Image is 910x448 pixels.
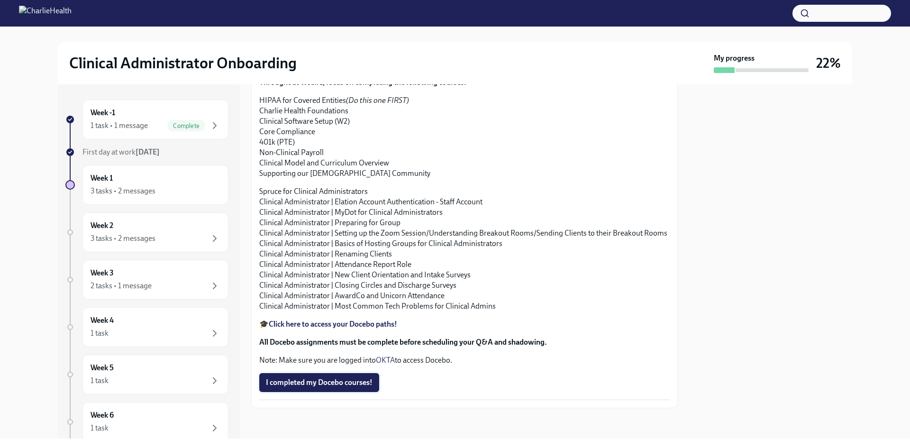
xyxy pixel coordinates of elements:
button: I completed my Docebo courses! [259,373,379,392]
h6: Week 6 [91,410,114,421]
div: 1 task [91,423,109,433]
div: 3 tasks • 2 messages [91,186,155,196]
div: 3 tasks • 2 messages [91,233,155,244]
strong: [DATE] [136,147,160,156]
span: I completed my Docebo courses! [266,378,373,387]
div: 1 task [91,328,109,338]
h6: Week 4 [91,315,114,326]
h6: Week 1 [91,173,113,183]
p: HIPAA for Covered Entities Charlie Health Foundations Clinical Software Setup (W2) Core Complianc... [259,95,670,179]
a: Week 23 tasks • 2 messages [65,212,228,252]
div: 2 tasks • 1 message [91,281,152,291]
div: 1 task [91,375,109,386]
div: 1 task • 1 message [91,120,148,131]
h6: Week 5 [91,363,114,373]
p: Spruce for Clinical Administrators Clinical Administrator | Elation Account Authentication - Staf... [259,186,670,311]
strong: Throughout Week 1, focus on completing the following courses: [259,78,466,87]
strong: My progress [714,53,755,64]
a: Click here to access your Docebo paths! [269,320,397,329]
a: Week 51 task [65,355,228,394]
span: First day at work [82,147,160,156]
img: CharlieHealth [19,6,72,21]
a: Week 61 task [65,402,228,442]
em: (Do this one FIRST) [346,96,409,105]
a: Week 41 task [65,307,228,347]
p: 🎓 [259,319,670,329]
p: Note: Make sure you are logged into to access Docebo. [259,355,670,366]
span: Complete [167,122,205,129]
a: Week 32 tasks • 1 message [65,260,228,300]
h3: 22% [816,55,841,72]
h6: Week 3 [91,268,114,278]
h6: Week -1 [91,108,115,118]
a: Week 13 tasks • 2 messages [65,165,228,205]
a: First day at work[DATE] [65,147,228,157]
a: OKTA [376,356,395,365]
h6: Week 2 [91,220,113,231]
strong: All Docebo assignments must be complete before scheduling your Q&A and shadowing. [259,338,547,347]
a: Week -11 task • 1 messageComplete [65,100,228,139]
h2: Clinical Administrator Onboarding [69,54,297,73]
